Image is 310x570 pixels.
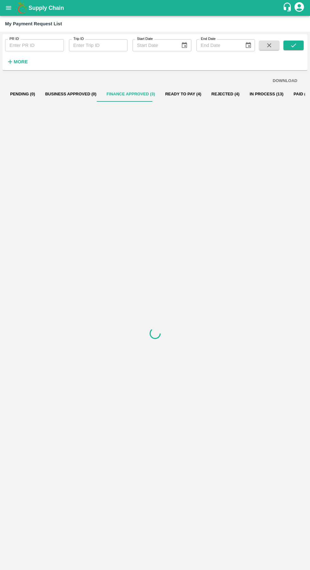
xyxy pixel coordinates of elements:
strong: More [14,59,28,64]
label: Trip ID [73,36,84,42]
label: End Date [201,36,215,42]
input: End Date [196,39,240,51]
div: account of current user [294,1,305,15]
input: Start Date [133,39,176,51]
button: More [5,56,29,67]
button: Business Approved (0) [40,86,102,102]
input: Enter PR ID [5,39,64,51]
b: Supply Chain [28,5,64,11]
input: Enter Trip ID [69,39,128,51]
img: logo [16,2,28,14]
button: Ready To Pay (4) [160,86,206,102]
button: open drawer [1,1,16,15]
button: Pending (0) [5,86,40,102]
button: Rejected (4) [206,86,245,102]
button: Choose date [242,39,254,51]
button: Finance Approved (3) [102,86,160,102]
button: In Process (13) [245,86,288,102]
button: DOWNLOAD [270,75,300,86]
div: customer-support [282,2,294,14]
label: PR ID [9,36,19,42]
button: Choose date [178,39,190,51]
a: Supply Chain [28,3,282,12]
label: Start Date [137,36,153,42]
div: My Payment Request List [5,20,62,28]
